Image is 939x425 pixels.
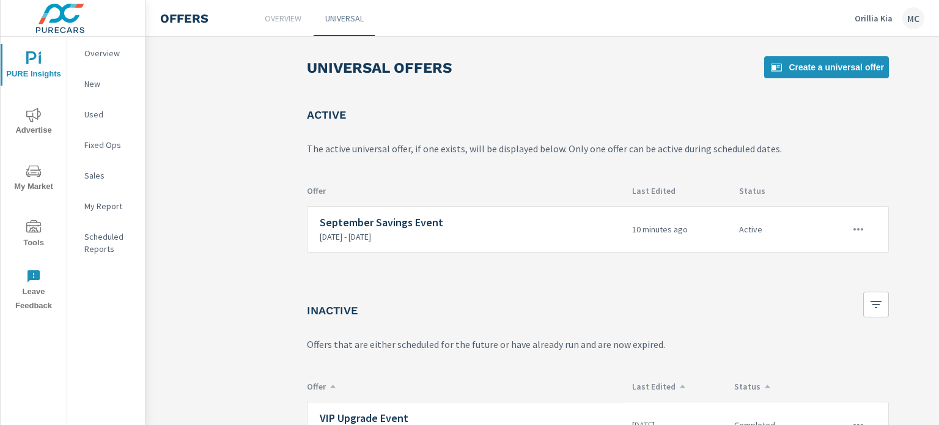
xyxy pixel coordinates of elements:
[320,216,622,229] h6: September Savings Event
[855,13,893,24] p: Orillia Kia
[764,56,889,78] a: Create a universal offer
[739,185,805,196] p: Status
[307,141,889,156] p: The active universal offer, if one exists, will be displayed below. Only one offer can be active ...
[67,75,145,93] div: New
[307,337,889,352] p: Offers that are either scheduled for the future or have already run and are now expired.
[84,78,135,90] p: New
[902,7,924,29] div: MC
[4,164,63,194] span: My Market
[84,200,135,212] p: My Report
[307,185,622,196] p: Offer
[320,231,622,242] p: [DATE] - [DATE]
[67,105,145,124] div: Used
[265,12,301,24] p: Overview
[307,108,346,122] h5: Active
[84,139,135,151] p: Fixed Ops
[734,381,806,392] p: Status
[4,269,63,313] span: Leave Feedback
[67,136,145,154] div: Fixed Ops
[307,57,452,78] h3: Universal Offers
[84,47,135,59] p: Overview
[632,224,729,235] p: 10 minutes ago
[84,169,135,182] p: Sales
[320,412,622,424] h6: VIP Upgrade Event
[632,185,729,196] p: Last Edited
[769,60,884,75] span: Create a universal offer
[160,11,208,26] h4: Offers
[67,197,145,215] div: My Report
[307,381,622,392] p: Offer
[84,231,135,255] p: Scheduled Reports
[4,108,63,138] span: Advertise
[84,108,135,120] p: Used
[67,44,145,62] div: Overview
[67,166,145,185] div: Sales
[325,12,364,24] p: Universal
[67,227,145,258] div: Scheduled Reports
[4,51,63,81] span: PURE Insights
[1,37,67,318] div: nav menu
[739,224,805,235] p: Active
[307,303,358,317] h5: Inactive
[4,220,63,250] span: Tools
[632,381,724,392] p: Last Edited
